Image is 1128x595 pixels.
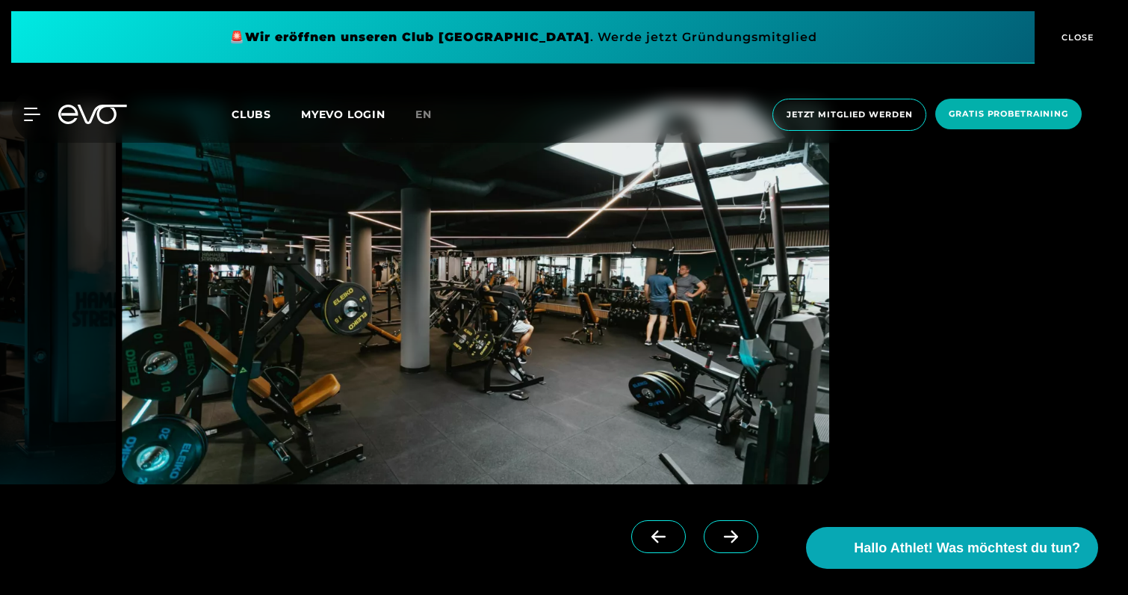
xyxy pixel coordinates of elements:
[122,102,829,484] img: evofitness
[768,99,931,131] a: Jetzt Mitglied werden
[415,106,450,123] a: en
[1035,11,1117,64] button: CLOSE
[931,99,1086,131] a: Gratis Probetraining
[232,107,301,121] a: Clubs
[301,108,385,121] a: MYEVO LOGIN
[232,108,271,121] span: Clubs
[806,527,1098,569] button: Hallo Athlet! Was möchtest du tun?
[949,108,1068,120] span: Gratis Probetraining
[415,108,432,121] span: en
[1058,31,1094,44] span: CLOSE
[787,108,912,121] span: Jetzt Mitglied werden
[854,538,1080,558] span: Hallo Athlet! Was möchtest du tun?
